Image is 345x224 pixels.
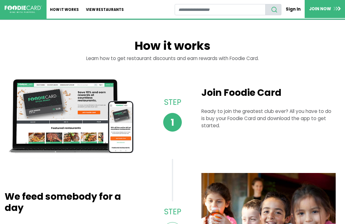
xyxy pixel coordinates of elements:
[163,113,182,132] span: 1
[160,206,185,217] p: Step
[5,6,42,13] img: FoodieCard; Eat, Drink, Save, Donate
[5,39,340,55] h1: How it works
[175,4,266,15] input: restaurant search
[265,4,281,15] button: search
[5,191,139,213] h2: We feed somebody for a day
[201,108,336,129] p: Ready to join the greatest club ever? All you have to do is buy your Foodie Card and download the...
[281,4,305,15] a: Sign In
[160,96,185,108] p: Step
[201,87,336,98] h2: Join Foodie Card
[5,55,340,69] div: Learn how to get restaurant discounts and earn rewards with Foodie Card.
